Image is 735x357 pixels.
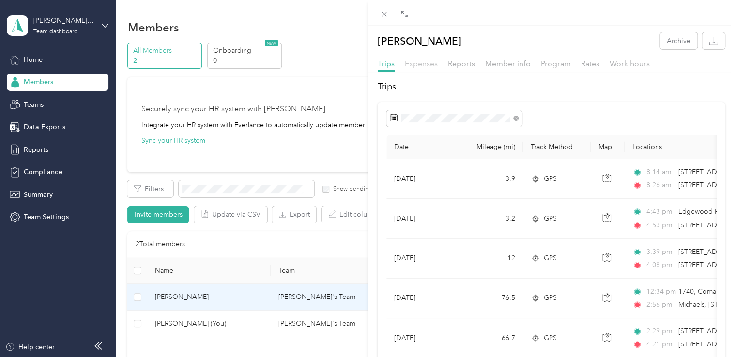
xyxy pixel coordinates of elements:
[646,326,674,337] span: 2:29 pm
[544,213,557,224] span: GPS
[541,59,571,68] span: Program
[646,180,674,191] span: 8:26 am
[681,303,735,357] iframe: Everlance-gr Chat Button Frame
[386,239,459,279] td: [DATE]
[646,220,674,231] span: 4:53 pm
[610,59,650,68] span: Work hours
[544,333,557,343] span: GPS
[660,32,697,49] button: Archive
[544,253,557,264] span: GPS
[544,293,557,303] span: GPS
[459,135,523,159] th: Mileage (mi)
[646,207,674,217] span: 4:43 pm
[459,239,523,279] td: 12
[646,247,674,257] span: 3:39 pm
[459,199,523,238] td: 3.2
[378,80,725,93] h2: Trips
[459,279,523,318] td: 76.5
[646,339,674,350] span: 4:21 pm
[448,59,475,68] span: Reports
[459,159,523,199] td: 3.9
[378,59,395,68] span: Trips
[386,199,459,238] td: [DATE]
[405,59,438,68] span: Expenses
[378,32,461,49] p: [PERSON_NAME]
[646,286,674,297] span: 12:34 pm
[386,279,459,318] td: [DATE]
[386,135,459,159] th: Date
[386,159,459,199] td: [DATE]
[646,260,674,270] span: 4:08 pm
[544,174,557,184] span: GPS
[581,59,599,68] span: Rates
[523,135,591,159] th: Track Method
[591,135,625,159] th: Map
[646,167,674,178] span: 8:14 am
[646,299,674,310] span: 2:56 pm
[485,59,531,68] span: Member info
